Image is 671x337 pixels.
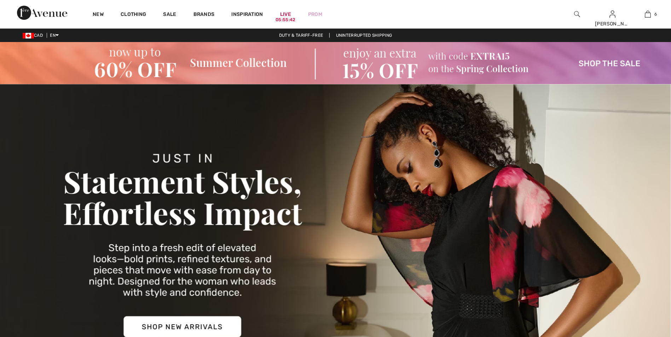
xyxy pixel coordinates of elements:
a: Brands [193,11,215,19]
span: 6 [654,11,657,17]
a: Prom [308,11,322,18]
a: Sign In [609,11,615,17]
div: 05:55:42 [276,17,295,23]
a: New [93,11,104,19]
a: Live05:55:42 [280,11,291,18]
a: Clothing [121,11,146,19]
img: My Info [609,10,615,18]
a: 6 [630,10,665,18]
span: CAD [23,33,46,38]
img: My Bag [645,10,651,18]
span: Inspiration [231,11,263,19]
img: search the website [574,10,580,18]
div: [PERSON_NAME] [595,20,630,28]
img: Canadian Dollar [23,33,34,39]
a: Sale [163,11,176,19]
img: 1ère Avenue [17,6,67,20]
span: EN [50,33,59,38]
